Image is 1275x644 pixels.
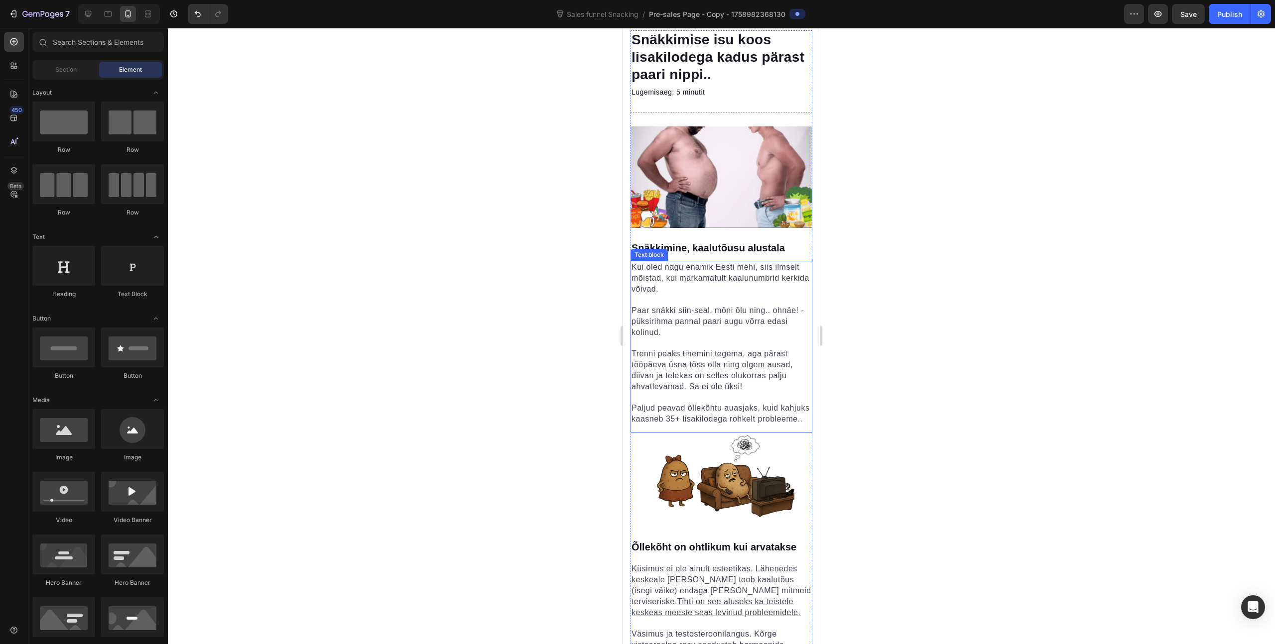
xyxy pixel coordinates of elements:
span: Media [32,396,50,405]
span: Toggle open [148,392,164,408]
div: Row [32,208,95,217]
div: 450 [9,106,24,114]
span: Sales funnel Snacking [565,9,640,19]
span: Layout [32,88,52,97]
span: Toggle open [148,85,164,101]
div: Image [32,453,95,462]
span: Toggle open [148,229,164,245]
div: Button [32,371,95,380]
button: Save [1172,4,1205,24]
div: Text Block [101,290,164,299]
span: Button [32,314,51,323]
div: Row [32,145,95,154]
span: Text [32,232,45,241]
div: Video Banner [101,516,164,525]
span: Pre-sales Page - Copy - 1758982368130 [649,9,785,19]
span: Section [55,65,77,74]
div: Undo/Redo [188,4,228,24]
div: Beta [7,182,24,190]
div: Publish [1217,9,1242,19]
iframe: Design area [623,28,820,644]
span: Save [1180,10,1197,18]
span: Väsimus ja testosteroonilangus. Kõrge vistseraalne rasv soodustab hormoonide tasakaalutust: testo... [8,602,161,643]
div: Open Intercom Messenger [1241,595,1265,619]
div: Row [101,145,164,154]
span: Toggle open [148,311,164,326]
div: Video [32,516,95,525]
div: Image [101,453,164,462]
div: Hero Banner [32,578,95,587]
input: Search Sections & Elements [32,32,164,52]
span: / [642,9,645,19]
button: 7 [4,4,74,24]
div: Heading [32,290,95,299]
div: Button [101,371,164,380]
p: 7 [65,8,70,20]
div: Hero Banner [101,578,164,587]
div: Row [101,208,164,217]
button: Publish [1209,4,1251,24]
span: Element [119,65,142,74]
